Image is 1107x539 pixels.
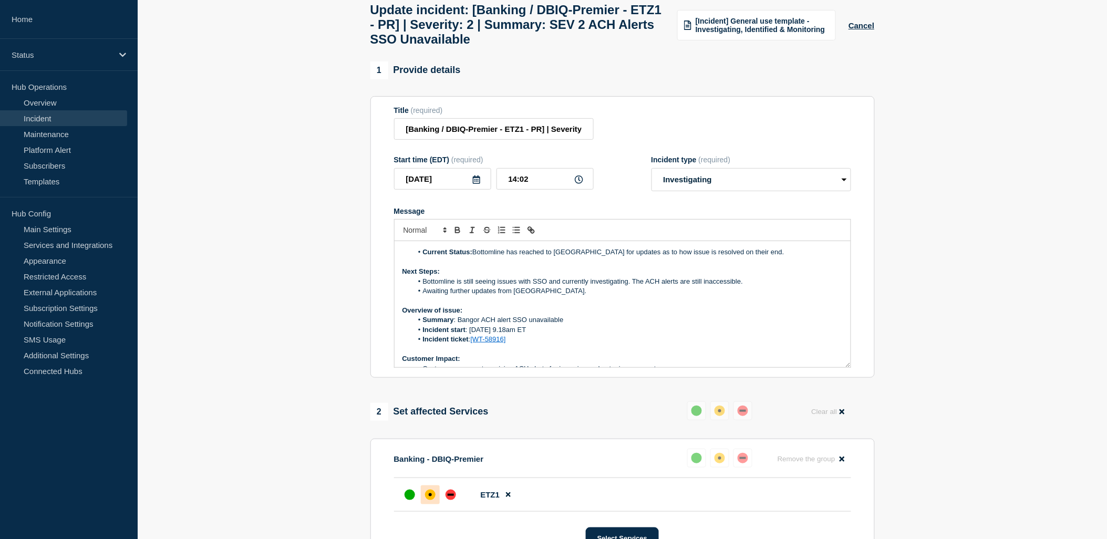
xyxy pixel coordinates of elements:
[394,118,594,140] input: Title
[405,490,415,500] div: up
[471,335,506,343] a: [WT-58916]
[399,224,450,236] span: Font size
[465,224,480,236] button: Toggle italic text
[402,267,440,275] strong: Next Steps:
[412,315,843,325] li: : Bangor ACH alert SSO unavailable
[524,224,539,236] button: Toggle link
[715,453,725,463] div: affected
[651,168,851,191] select: Incident type
[687,449,706,468] button: up
[412,335,843,344] li: :
[733,401,752,420] button: down
[395,241,851,367] div: Message
[423,316,454,324] strong: Summary
[687,401,706,420] button: up
[696,17,829,34] span: [Incident] General use template - Investigating, Identified & Monitoring
[370,3,665,47] h1: Update incident: [Banking / DBIQ-Premier - ETZ1 - PR] | Severity: 2 | Summary: SEV 2 ACH Alerts S...
[394,168,491,190] input: YYYY-MM-DD
[691,453,702,463] div: up
[778,455,835,463] span: Remove the group
[805,401,851,422] button: Clear all
[733,449,752,468] button: down
[412,325,843,335] li: : [DATE] 9.18am ET
[480,224,494,236] button: Toggle strikethrough text
[423,335,469,343] strong: Incident ticket
[370,403,388,421] span: 2
[481,490,500,499] span: ETZ1
[394,106,594,115] div: Title
[691,406,702,416] div: up
[710,401,729,420] button: affected
[738,406,748,416] div: down
[771,449,851,469] button: Remove the group
[394,156,594,164] div: Start time (EDT)
[684,20,691,30] img: template icon
[699,156,731,164] span: (required)
[412,364,843,374] li: Customers were not receiving ACH alerts for incoming and outgoing payments.
[446,490,456,500] div: down
[423,326,466,334] strong: Incident start
[12,50,112,59] p: Status
[425,490,436,500] div: affected
[412,277,843,286] li: Bottomline is still seeing issues with SSO and currently investigating. The ACH alerts are still ...
[412,247,843,257] li: Bottomline has reached to [GEOGRAPHIC_DATA] for updates as to how issue is resolved on their end.
[849,21,874,30] button: Cancel
[450,224,465,236] button: Toggle bold text
[738,453,748,463] div: down
[423,248,473,256] strong: Current Status:
[710,449,729,468] button: affected
[451,156,483,164] span: (required)
[509,224,524,236] button: Toggle bulleted list
[496,168,594,190] input: HH:MM
[370,61,461,79] div: Provide details
[394,454,484,463] p: Banking - DBIQ-Premier
[370,403,489,421] div: Set affected Services
[370,61,388,79] span: 1
[394,207,851,215] div: Message
[494,224,509,236] button: Toggle ordered list
[411,106,443,115] span: (required)
[412,286,843,296] li: Awaiting further updates from [GEOGRAPHIC_DATA].
[651,156,851,164] div: Incident type
[402,355,461,362] strong: Customer Impact:
[402,306,463,314] strong: Overview of issue:
[715,406,725,416] div: affected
